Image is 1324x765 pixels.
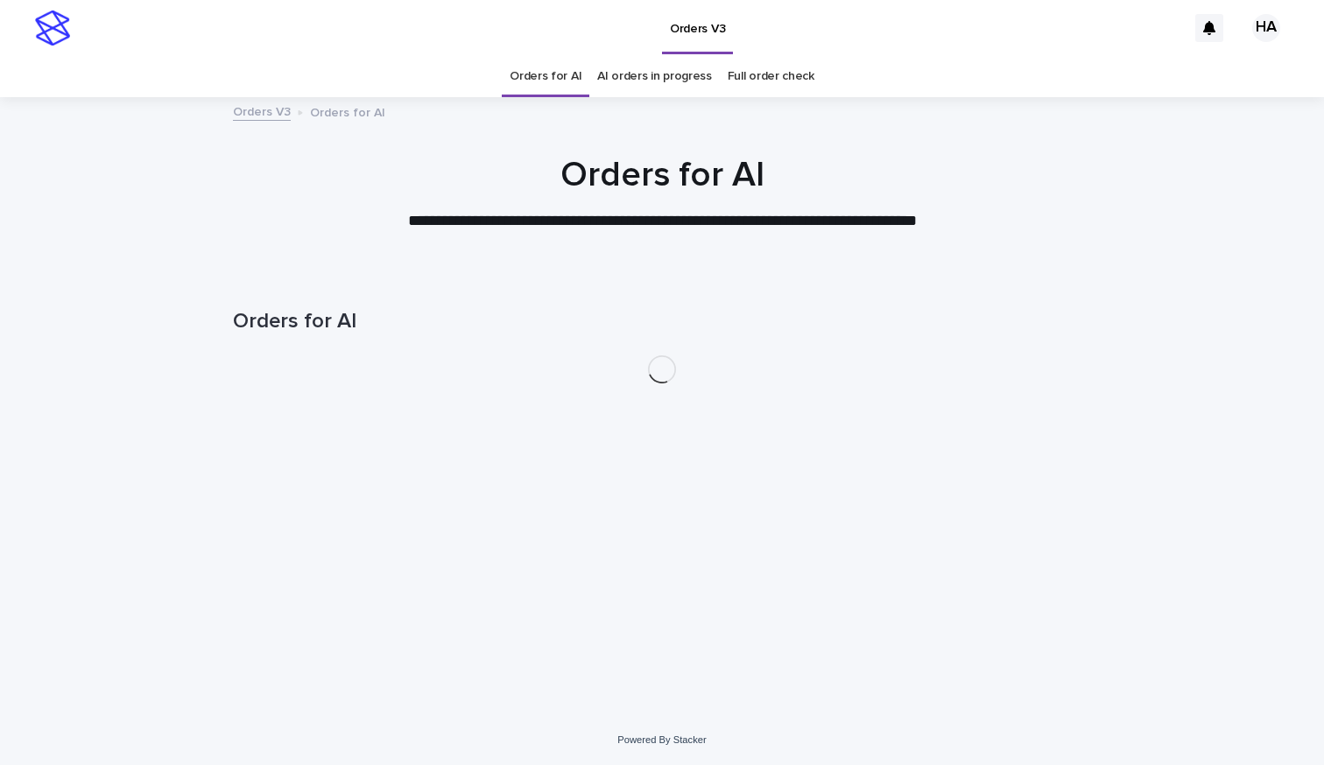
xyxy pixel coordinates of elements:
img: stacker-logo-s-only.png [35,11,70,46]
a: AI orders in progress [597,56,712,97]
a: Orders for AI [510,56,581,97]
h1: Orders for AI [233,154,1091,196]
a: Full order check [728,56,814,97]
div: HA [1252,14,1280,42]
a: Orders V3 [233,101,291,121]
h1: Orders for AI [233,309,1091,334]
p: Orders for AI [310,102,385,121]
a: Powered By Stacker [617,734,706,745]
